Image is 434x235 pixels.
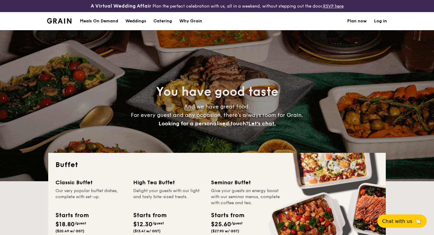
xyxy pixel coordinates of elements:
span: /guest [75,221,86,225]
div: Why Grain [179,12,202,30]
a: Log in [374,12,387,30]
div: Our very popular buffet dishes, complete with set-up. [55,188,126,206]
h4: A Virtual Wedding Affair [91,2,151,10]
a: Logotype [47,18,71,24]
div: Starts from [133,211,166,220]
div: Delight your guests with our light and tasty bite-sized treats. [133,188,204,206]
a: Meals On Demand [76,12,122,30]
div: Starts from [211,211,244,220]
div: Weddings [125,12,146,30]
span: $25.60 [211,221,231,228]
h1: Catering [153,12,172,30]
a: RSVP here [323,4,344,9]
a: Why Grain [176,12,206,30]
span: ($13.41 w/ GST) [133,229,161,233]
div: Meals On Demand [80,12,118,30]
span: ($27.90 w/ GST) [211,229,239,233]
button: Chat with us🦙 [377,214,427,228]
span: $12.30 [133,221,153,228]
div: High Tea Buffet [133,178,204,187]
div: Plan the perfect celebration with us, all in a weekend, without stepping out the door. [72,2,362,10]
div: Starts from [55,211,88,220]
span: ($20.49 w/ GST) [55,229,84,233]
span: Chat with us [382,218,412,224]
span: 🦙 [415,218,422,225]
div: Classic Buffet [55,178,126,187]
div: Seminar Buffet [211,178,281,187]
span: $18.80 [55,221,75,228]
a: Weddings [122,12,150,30]
a: Catering [150,12,176,30]
h2: Buffet [55,160,379,170]
div: Give your guests an energy boost with our seminar menus, complete with coffee and tea. [211,188,281,206]
span: Let's chat. [248,120,276,127]
a: Plan now [347,12,367,30]
span: /guest [153,221,164,225]
span: /guest [231,221,243,225]
img: Grain [47,18,71,24]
